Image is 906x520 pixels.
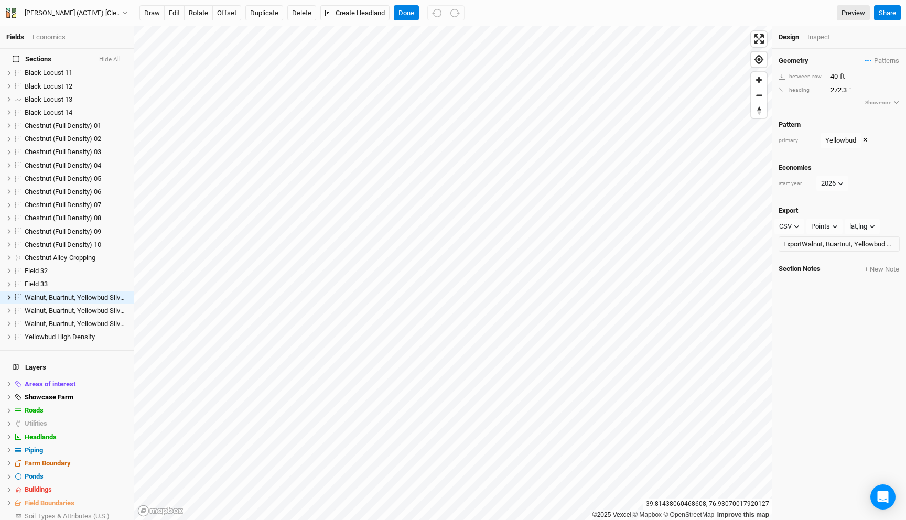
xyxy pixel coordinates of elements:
span: Enter fullscreen [751,31,767,47]
span: Headlands [25,433,57,441]
div: Inspect [807,32,845,42]
a: Preview [837,5,870,21]
span: Section Notes [779,265,821,274]
div: Walnut, Buartnut, Yellowbud Silvopasture [25,320,127,328]
a: Mapbox [633,511,662,518]
div: Areas of interest [25,380,127,388]
div: Chestnut (Full Density) 06 [25,188,127,196]
button: offset [212,5,241,21]
div: Black Locust 13 [25,95,127,104]
div: Field Boundaries [25,499,127,507]
div: Chestnut (Full Density) 09 [25,227,127,236]
div: Chestnut (Full Density) 04 [25,161,127,170]
div: Yellowbud High Density [25,333,127,341]
span: Chestnut (Full Density) 10 [25,241,101,248]
div: Chestnut Alley-Cropping [25,254,127,262]
div: Design [779,32,799,42]
span: Farm Boundary [25,459,71,467]
h4: Pattern [779,121,900,129]
span: Chestnut (Full Density) 09 [25,227,101,235]
div: Farm Boundary [25,459,127,468]
div: Warehime (ACTIVE) [Cleaned up OpEx] [25,8,122,18]
button: 2026 [816,176,848,191]
div: Black Locust 11 [25,69,127,77]
span: Chestnut Alley-Cropping [25,254,95,262]
a: Improve this map [717,511,769,518]
h4: Export [779,207,900,215]
div: | [592,510,769,520]
span: Sections [13,55,51,63]
div: primary [779,137,815,145]
div: start year [779,180,815,188]
button: Points [806,219,843,234]
div: Roads [25,406,127,415]
div: Chestnut (Full Density) 02 [25,135,127,143]
span: Ponds [25,472,44,480]
div: CSV [779,221,792,232]
span: Showcase Farm [25,393,73,401]
button: edit [164,5,185,21]
div: Black Locust 12 [25,82,127,91]
span: Utilities [25,419,47,427]
span: Roads [25,406,44,414]
button: ExportWalnut, Buartnut, Yellowbud Silvopasture [779,236,900,252]
div: Chestnut (Full Density) 03 [25,148,127,156]
span: Field Boundaries [25,499,74,507]
button: Delete [287,5,316,21]
button: × [863,135,867,146]
a: ©2025 Vexcel [592,511,631,518]
span: Chestnut (Full Density) 05 [25,175,101,182]
div: Black Locust 14 [25,109,127,117]
button: Zoom out [751,88,767,103]
button: Done [394,5,419,21]
div: between row [779,73,825,81]
h4: Economics [779,164,900,172]
span: Field 32 [25,267,48,275]
span: Chestnut (Full Density) 04 [25,161,101,169]
span: Chestnut (Full Density) 02 [25,135,101,143]
button: Reset bearing to north [751,103,767,118]
div: Utilities [25,419,127,428]
span: Black Locust 14 [25,109,72,116]
button: Redo (^Z) [446,5,465,21]
h4: Geometry [779,57,808,65]
button: Patterns [865,55,900,67]
div: Showcase Farm [25,393,127,402]
span: Field 33 [25,280,48,288]
div: [PERSON_NAME] (ACTIVE) [Cleaned up OpEx] [25,8,122,18]
button: Share [874,5,901,21]
div: Economics [33,32,66,42]
div: Walnut, Buartnut, Yellowbud Silvopasture [25,294,127,302]
span: Chestnut (Full Density) 03 [25,148,101,156]
span: Patterns [865,56,899,66]
h4: Layers [6,357,127,378]
button: Hide All [99,56,121,63]
a: Fields [6,33,24,41]
span: Areas of interest [25,380,75,388]
span: Chestnut (Full Density) 07 [25,201,101,209]
a: OpenStreetMap [663,511,714,518]
span: Walnut, Buartnut, Yellowbud Silvopasture [25,320,146,328]
button: CSV [774,219,804,234]
span: Soil Types & Attributes (U.S.) [25,512,110,520]
button: Find my location [751,52,767,67]
div: Field 32 [25,267,127,275]
span: Yellowbud High Density [25,333,95,341]
div: Open Intercom Messenger [870,484,896,510]
button: rotate [184,5,213,21]
div: lat,lng [849,221,867,232]
button: Undo (^z) [427,5,446,21]
span: Chestnut (Full Density) 08 [25,214,101,222]
span: Chestnut (Full Density) 01 [25,122,101,129]
button: Duplicate [245,5,283,21]
div: 39.81438060468608 , -76.93070017920127 [643,499,772,510]
span: Black Locust 12 [25,82,72,90]
canvas: Map [134,26,772,520]
span: Black Locust 11 [25,69,72,77]
button: Showmore [865,98,900,107]
span: Zoom in [751,72,767,88]
div: Piping [25,446,127,454]
span: Walnut, Buartnut, Yellowbud Silvopasture [25,307,146,315]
